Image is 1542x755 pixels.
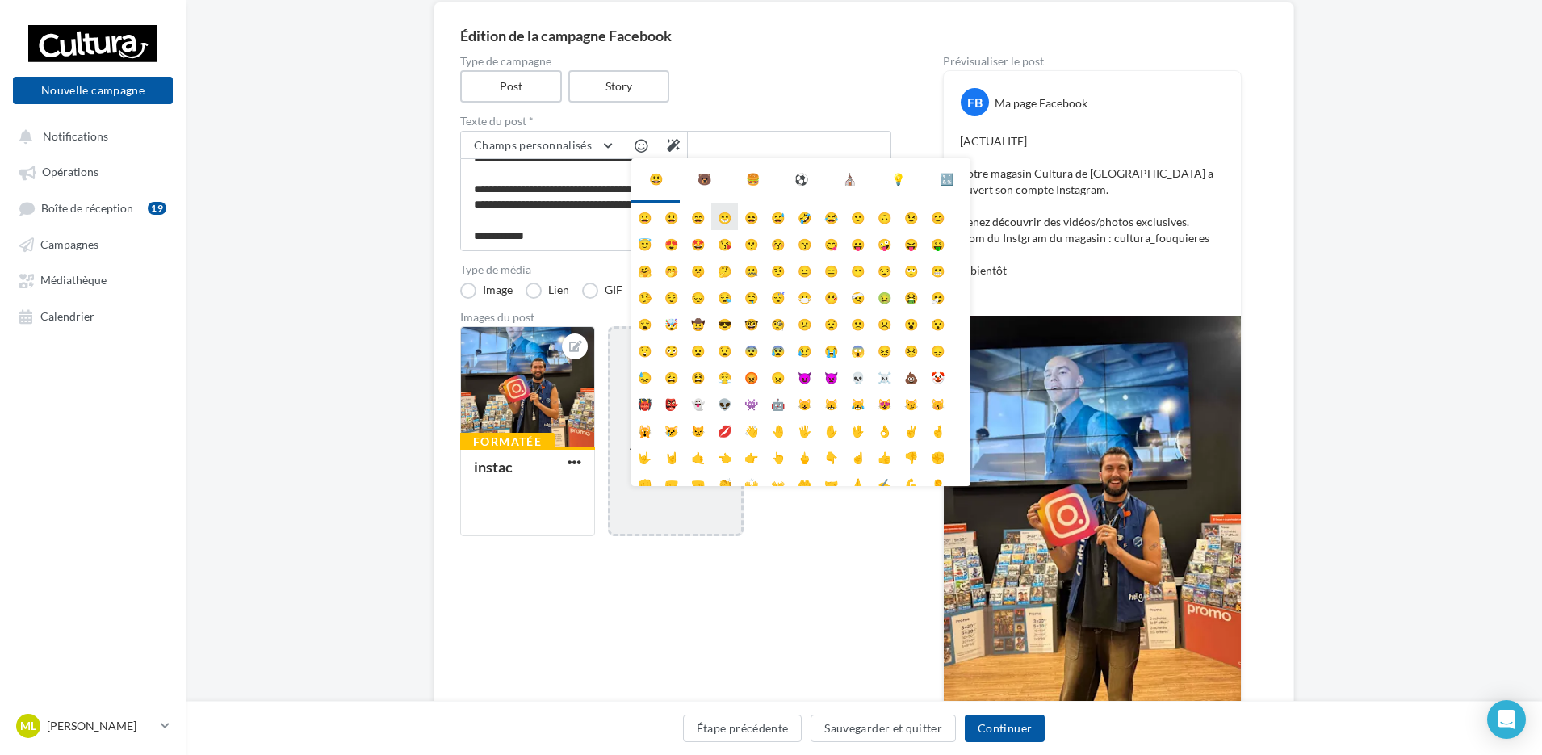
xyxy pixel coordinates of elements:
li: 😈 [791,363,818,390]
li: 😥 [791,337,818,363]
li: ✌ [898,417,924,443]
div: ⛪ [843,171,857,187]
li: 😲 [631,337,658,363]
li: 😔 [685,283,711,310]
button: Nouvelle campagne [13,77,173,104]
div: Ma page Facebook [995,95,1087,111]
li: 😱 [844,337,871,363]
span: Campagnes [40,237,98,251]
li: 🤔 [711,257,738,283]
li: 😷 [791,283,818,310]
a: Campagnes [10,229,176,258]
a: Médiathèque [10,265,176,294]
li: 😁 [711,203,738,230]
li: 😉 [898,203,924,230]
div: Images du post [460,312,891,323]
li: 👌 [871,417,898,443]
li: 🤫 [685,257,711,283]
li: 😍 [658,230,685,257]
li: 👂 [924,470,951,497]
li: ✋ [818,417,844,443]
span: Médiathèque [40,274,107,287]
li: 💩 [898,363,924,390]
li: 😹 [844,390,871,417]
li: 🤩 [685,230,711,257]
li: 🤯 [658,310,685,337]
li: 😼 [898,390,924,417]
li: 👏 [711,470,738,497]
li: 😻 [871,390,898,417]
li: 🤭 [658,257,685,283]
li: 🙀 [631,417,658,443]
li: 🤧 [924,283,951,310]
li: 😖 [871,337,898,363]
button: Continuer [965,715,1045,742]
li: 🧐 [765,310,791,337]
div: 🐻 [698,171,711,187]
div: FB [961,88,989,116]
li: 👐 [765,470,791,497]
li: 🤟 [631,443,658,470]
label: Texte du post * [460,115,891,127]
li: 🤣 [791,203,818,230]
li: 🤛 [658,470,685,497]
li: 😂 [818,203,844,230]
li: ☠️ [871,363,898,390]
li: 🤘 [658,443,685,470]
li: 😟 [818,310,844,337]
li: 😺 [791,390,818,417]
span: Champs personnalisés [474,138,592,152]
span: Opérations [42,166,98,179]
li: 😗 [738,230,765,257]
p: [PERSON_NAME] [47,718,154,734]
div: instac [474,458,513,476]
li: 😬 [924,257,951,283]
li: 👇 [818,443,844,470]
p: [ACTUALITE] Votre magasin Cultura de [GEOGRAPHIC_DATA] a ouvert son compte Instagram. Venez décou... [960,133,1225,295]
li: 😘 [711,230,738,257]
div: Prévisualiser le post [943,56,1242,67]
li: 🤤 [738,283,765,310]
li: 😧 [711,337,738,363]
li: 😊 [924,203,951,230]
li: 😽 [924,390,951,417]
li: ✍ [871,470,898,497]
span: ML [20,718,36,734]
li: 😦 [685,337,711,363]
li: 🖐 [791,417,818,443]
li: 🤗 [631,257,658,283]
li: 🤙 [685,443,711,470]
li: 🤑 [924,230,951,257]
li: 😀 [631,203,658,230]
li: 😣 [898,337,924,363]
div: 🔣 [940,171,953,187]
li: 🙄 [898,257,924,283]
a: Opérations [10,157,176,186]
div: 🍔 [746,171,760,187]
li: 🤮 [898,283,924,310]
li: 😅 [765,203,791,230]
li: 😠 [765,363,791,390]
button: Notifications [10,121,170,150]
li: 😛 [844,230,871,257]
li: 💪 [898,470,924,497]
li: 🤥 [631,283,658,310]
div: 😃 [649,171,663,187]
li: 😭 [818,337,844,363]
li: 👈 [711,443,738,470]
div: ⚽ [794,171,808,187]
li: 👿 [818,363,844,390]
a: Calendrier [10,301,176,330]
div: 19 [148,202,166,215]
li: 🙏 [844,470,871,497]
li: 😸 [818,390,844,417]
li: 🖖 [844,417,871,443]
li: 🤨 [765,257,791,283]
li: 😨 [738,337,765,363]
li: 😵 [631,310,658,337]
div: Édition de la campagne Facebook [460,28,1268,43]
li: 🤞 [924,417,951,443]
li: 😫 [685,363,711,390]
li: 😄 [685,203,711,230]
span: Notifications [43,129,108,143]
